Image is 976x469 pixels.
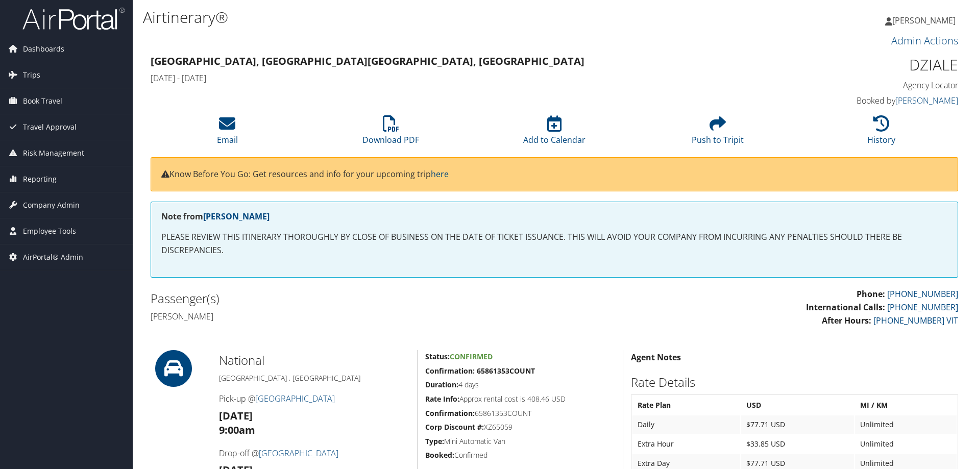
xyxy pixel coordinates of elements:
[219,448,409,459] h4: Drop-off @
[219,409,253,423] strong: [DATE]
[891,34,958,47] a: Admin Actions
[23,192,80,218] span: Company Admin
[632,396,740,414] th: Rate Plan
[219,373,409,383] h5: [GEOGRAPHIC_DATA] , [GEOGRAPHIC_DATA]
[219,423,255,437] strong: 9:00am
[425,436,444,446] strong: Type:
[741,415,855,434] td: $77.71 USD
[425,394,459,404] strong: Rate Info:
[741,435,855,453] td: $33.85 USD
[151,72,752,84] h4: [DATE] - [DATE]
[895,95,958,106] a: [PERSON_NAME]
[425,380,615,390] h5: 4 days
[425,366,535,376] strong: Confirmation: 65861353COUNT
[768,95,958,106] h4: Booked by
[887,302,958,313] a: [PHONE_NUMBER]
[523,121,585,145] a: Add to Calendar
[23,140,84,166] span: Risk Management
[632,415,740,434] td: Daily
[23,166,57,192] span: Reporting
[362,121,419,145] a: Download PDF
[425,408,475,418] strong: Confirmation:
[631,374,958,391] h2: Rate Details
[450,352,493,361] span: Confirmed
[741,396,855,414] th: USD
[806,302,885,313] strong: International Calls:
[23,88,62,114] span: Book Travel
[151,290,547,307] h2: Passenger(s)
[23,218,76,244] span: Employee Tools
[631,352,681,363] strong: Agent Notes
[425,422,484,432] strong: Corp Discount #:
[23,114,77,140] span: Travel Approval
[151,311,547,322] h4: [PERSON_NAME]
[23,62,40,88] span: Trips
[425,352,450,361] strong: Status:
[161,211,270,222] strong: Note from
[425,422,615,432] h5: XZ65059
[885,5,966,36] a: [PERSON_NAME]
[23,244,83,270] span: AirPortal® Admin
[425,408,615,418] h5: 65861353COUNT
[219,352,409,369] h2: National
[768,54,958,76] h1: DZIALE
[887,288,958,300] a: [PHONE_NUMBER]
[23,36,64,62] span: Dashboards
[855,396,957,414] th: MI / KM
[259,448,338,459] a: [GEOGRAPHIC_DATA]
[425,394,615,404] h5: Approx rental cost is 408.46 USD
[425,380,458,389] strong: Duration:
[692,121,744,145] a: Push to Tripit
[873,315,958,326] a: [PHONE_NUMBER] VIT
[22,7,125,31] img: airportal-logo.png
[857,288,885,300] strong: Phone:
[425,450,454,460] strong: Booked:
[143,7,692,28] h1: Airtinerary®
[855,435,957,453] td: Unlimited
[768,80,958,91] h4: Agency Locator
[161,168,947,181] p: Know Before You Go: Get resources and info for your upcoming trip
[425,436,615,447] h5: Mini Automatic Van
[151,54,584,68] strong: [GEOGRAPHIC_DATA], [GEOGRAPHIC_DATA] [GEOGRAPHIC_DATA], [GEOGRAPHIC_DATA]
[255,393,335,404] a: [GEOGRAPHIC_DATA]
[203,211,270,222] a: [PERSON_NAME]
[431,168,449,180] a: here
[425,450,615,460] h5: Confirmed
[161,231,947,257] p: PLEASE REVIEW THIS ITINERARY THOROUGHLY BY CLOSE OF BUSINESS ON THE DATE OF TICKET ISSUANCE. THIS...
[219,393,409,404] h4: Pick-up @
[892,15,956,26] span: [PERSON_NAME]
[217,121,238,145] a: Email
[855,415,957,434] td: Unlimited
[867,121,895,145] a: History
[822,315,871,326] strong: After Hours:
[632,435,740,453] td: Extra Hour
